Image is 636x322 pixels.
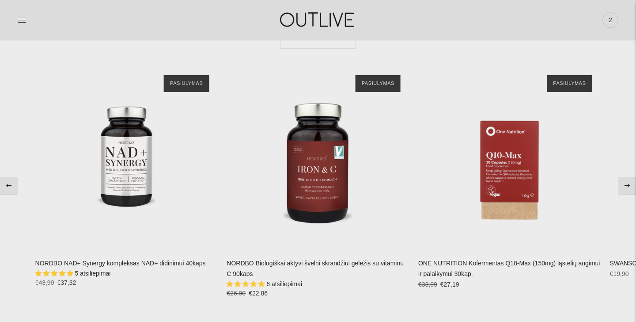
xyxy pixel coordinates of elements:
[418,281,437,288] s: €33,99
[57,279,76,286] span: €37,32
[227,280,266,287] span: 5.00 stars
[75,270,110,277] span: 5 atsiliepimai
[418,66,601,249] a: ONE NUTRITION Kofermentas Q10-Max (150mg) ląstelių augimui ir palaikymui 30kap.
[610,270,629,277] span: €19,90
[266,280,302,287] span: 6 atsiliepimai
[35,270,75,277] span: 5.00 stars
[227,290,246,297] s: €26,90
[418,260,600,277] a: ONE NUTRITION Kofermentas Q10-Max (150mg) ląstelių augimui ir palaikymui 30kap.
[35,260,206,267] a: NORDBO NAD+ Synergy kompleksas NAD+ didinimui 40kaps
[35,279,54,286] s: €43,90
[602,10,618,30] a: 2
[227,260,404,277] a: NORDBO Biologiškai aktyvi švelni skrandžiui geležis su vitaminu C 90kaps
[263,4,373,35] img: OUTLIVE
[440,281,459,288] span: €27,19
[618,177,636,195] button: Move to next carousel slide
[35,66,218,249] a: NORDBO NAD+ Synergy kompleksas NAD+ didinimui 40kaps
[227,66,409,249] a: NORDBO Biologiškai aktyvi švelni skrandžiui geležis su vitaminu C 90kaps
[249,290,268,297] span: €22,86
[604,14,617,26] span: 2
